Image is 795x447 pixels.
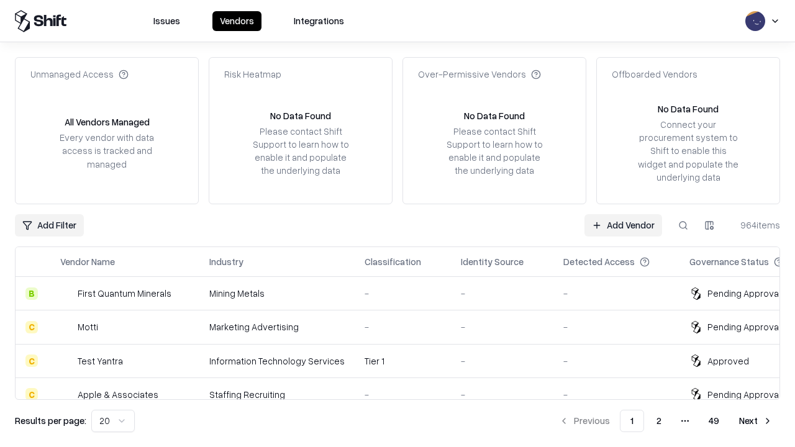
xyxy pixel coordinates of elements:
div: Please contact Shift Support to learn how to enable it and populate the underlying data [249,125,352,178]
div: 964 items [730,219,780,232]
div: Vendor Name [60,255,115,268]
div: - [563,388,670,401]
img: First Quantum Minerals [60,287,73,300]
div: - [461,320,543,333]
div: Pending Approval [707,320,781,333]
div: - [461,388,543,401]
div: Every vendor with data access is tracked and managed [55,131,158,170]
p: Results per page: [15,414,86,427]
img: Motti [60,321,73,333]
div: C [25,321,38,333]
div: C [25,354,38,367]
div: Governance Status [689,255,769,268]
div: B [25,287,38,300]
div: First Quantum Minerals [78,287,171,300]
div: Offboarded Vendors [612,68,697,81]
div: Tier 1 [365,354,441,368]
button: 49 [699,410,729,432]
div: Please contact Shift Support to learn how to enable it and populate the underlying data [443,125,546,178]
img: Apple & Associates [60,388,73,400]
div: Approved [707,354,749,368]
div: No Data Found [658,102,719,115]
div: - [365,320,441,333]
a: Add Vendor [584,214,662,237]
nav: pagination [552,410,780,432]
div: Classification [365,255,421,268]
div: C [25,388,38,400]
button: Next [732,410,780,432]
div: Detected Access [563,255,635,268]
div: - [461,287,543,300]
button: Add Filter [15,214,84,237]
img: Test Yantra [60,354,73,367]
div: Information Technology Services [209,354,345,368]
div: - [563,320,670,333]
button: Issues [146,11,188,31]
div: Marketing Advertising [209,320,345,333]
div: Unmanaged Access [30,68,129,81]
div: - [461,354,543,368]
div: Identity Source [461,255,524,268]
div: Mining Metals [209,287,345,300]
div: - [365,388,441,401]
div: Connect your procurement system to Shift to enable this widget and populate the underlying data [637,118,740,184]
div: No Data Found [270,109,331,122]
div: Industry [209,255,243,268]
div: Risk Heatmap [224,68,281,81]
div: All Vendors Managed [65,115,150,129]
div: Staffing Recruiting [209,388,345,401]
div: - [563,287,670,300]
div: Pending Approval [707,388,781,401]
div: Over-Permissive Vendors [418,68,541,81]
div: Motti [78,320,98,333]
div: Test Yantra [78,354,123,368]
div: Apple & Associates [78,388,158,401]
div: No Data Found [464,109,525,122]
div: - [365,287,441,300]
button: 2 [647,410,671,432]
div: - [563,354,670,368]
button: Integrations [286,11,352,31]
button: Vendors [212,11,261,31]
button: 1 [620,410,644,432]
div: Pending Approval [707,287,781,300]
